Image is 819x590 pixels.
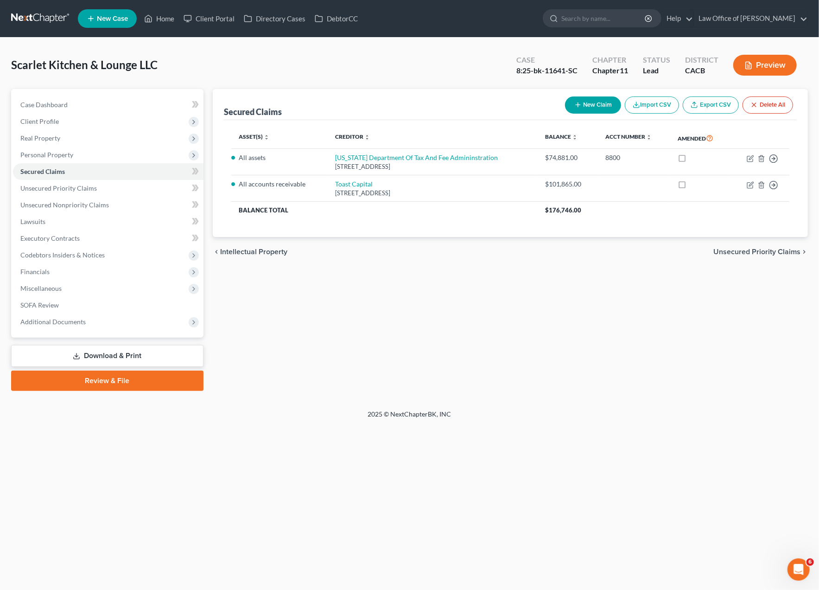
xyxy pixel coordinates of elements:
a: Export CSV [683,96,739,114]
div: Chapter [592,55,628,65]
li: All assets [239,153,320,162]
div: [STREET_ADDRESS] [335,189,530,198]
div: Secured Claims [224,106,282,117]
a: Home [140,10,179,27]
span: Miscellaneous [20,284,62,292]
a: Download & Print [11,345,203,367]
span: Secured Claims [20,167,65,175]
span: Executory Contracts [20,234,80,242]
div: $101,865.00 [545,180,590,189]
th: Amended [670,128,730,149]
li: All accounts receivable [239,180,320,189]
span: Personal Property [20,151,73,159]
div: $74,881.00 [545,153,590,162]
span: Additional Documents [20,318,86,326]
div: Chapter [592,65,628,76]
span: Intellectual Property [220,248,287,256]
iframe: Intercom live chat [787,558,810,581]
i: unfold_more [364,135,370,140]
div: District [685,55,718,65]
a: Law Office of [PERSON_NAME] [694,10,807,27]
a: Review & File [11,371,203,391]
i: unfold_more [572,135,578,140]
th: Balance Total [231,202,538,218]
a: Executory Contracts [13,230,203,247]
div: [STREET_ADDRESS] [335,162,530,171]
button: Delete All [743,96,793,114]
div: CACB [685,65,718,76]
button: Unsecured Priority Claims chevron_right [713,248,808,256]
div: Status [643,55,670,65]
a: Toast Capital [335,180,373,188]
a: SOFA Review [13,297,203,314]
div: Case [516,55,578,65]
span: Lawsuits [20,218,45,225]
input: Search by name... [561,10,646,27]
span: $176,746.00 [545,206,581,214]
a: Balance unfold_more [545,133,578,140]
a: Help [662,10,693,27]
a: Acct Number unfold_more [605,133,652,140]
span: Scarlet Kitchen & Lounge LLC [11,58,158,71]
a: Unsecured Priority Claims [13,180,203,197]
span: SOFA Review [20,301,59,309]
a: Secured Claims [13,163,203,180]
a: Case Dashboard [13,96,203,113]
a: Creditor unfold_more [335,133,370,140]
button: Import CSV [625,96,679,114]
span: Unsecured Nonpriority Claims [20,201,109,209]
div: 8800 [605,153,663,162]
span: Codebtors Insiders & Notices [20,251,105,259]
span: New Case [97,15,128,22]
button: chevron_left Intellectual Property [213,248,287,256]
a: [US_STATE] Department Of Tax And Fee Admininstration [335,154,498,161]
span: Unsecured Priority Claims [20,184,97,192]
span: Real Property [20,134,60,142]
a: Asset(s) unfold_more [239,133,269,140]
button: Preview [733,55,797,76]
i: chevron_right [800,248,808,256]
a: Client Portal [179,10,239,27]
span: Case Dashboard [20,101,68,109]
i: unfold_more [646,135,652,140]
a: Lawsuits [13,213,203,230]
i: unfold_more [264,135,269,140]
div: 2025 © NextChapterBK, INC [146,410,674,426]
span: 6 [806,558,814,566]
a: Unsecured Nonpriority Claims [13,197,203,213]
div: Lead [643,65,670,76]
button: New Claim [565,96,621,114]
div: 8:25-bk-11641-SC [516,65,578,76]
span: 11 [620,66,628,75]
span: Unsecured Priority Claims [713,248,800,256]
a: Directory Cases [239,10,310,27]
i: chevron_left [213,248,220,256]
a: DebtorCC [310,10,362,27]
span: Financials [20,268,50,276]
span: Client Profile [20,117,59,125]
